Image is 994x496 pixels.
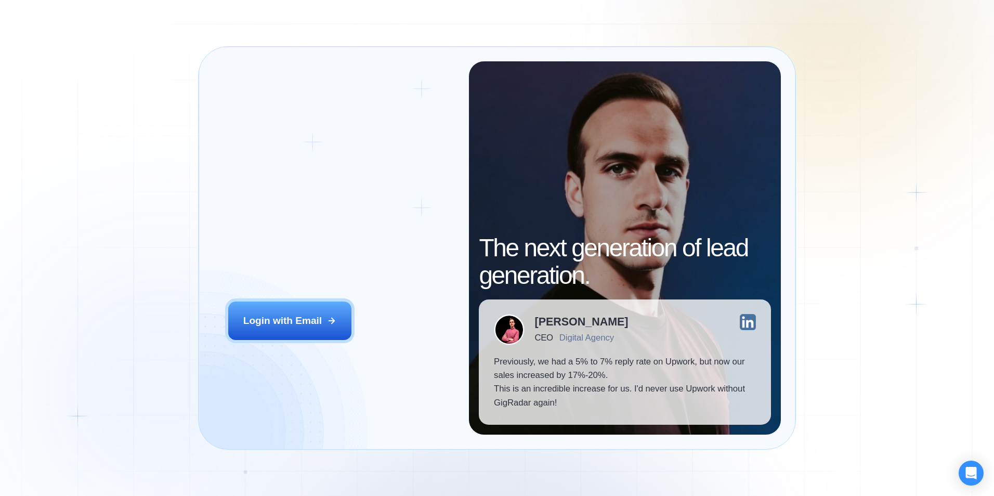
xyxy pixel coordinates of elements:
[479,234,770,289] h2: The next generation of lead generation.
[535,333,553,343] div: CEO
[559,333,614,343] div: Digital Agency
[494,355,756,410] p: Previously, we had a 5% to 7% reply rate on Upwork, but now our sales increased by 17%-20%. This ...
[228,302,351,340] button: Login with Email
[243,314,322,328] div: Login with Email
[959,461,984,486] div: Open Intercom Messenger
[535,317,629,328] div: [PERSON_NAME]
